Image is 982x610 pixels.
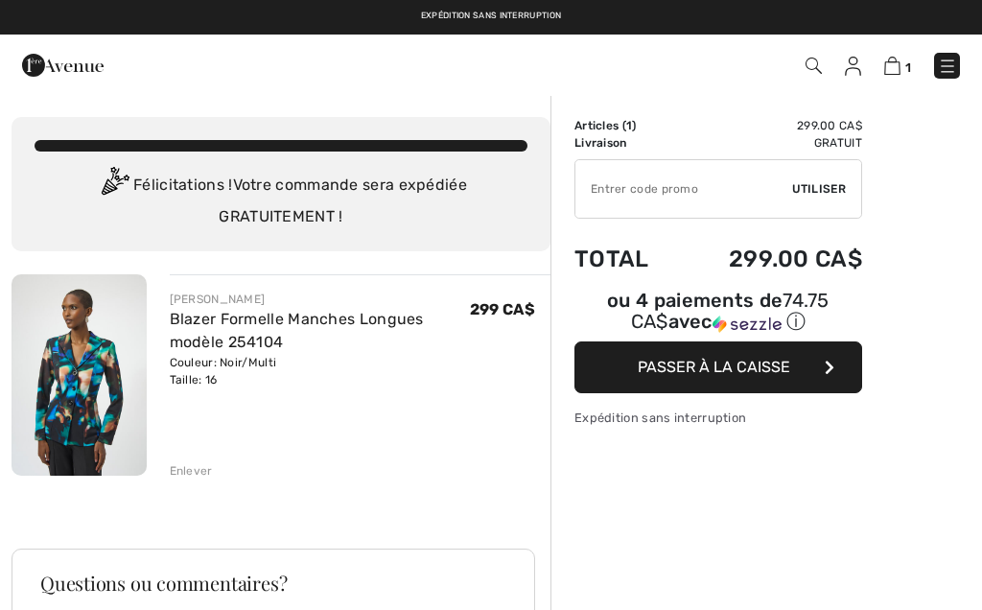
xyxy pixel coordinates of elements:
span: Passer à la caisse [638,358,790,376]
button: Passer à la caisse [574,341,862,393]
img: 1ère Avenue [22,46,104,84]
a: Blazer Formelle Manches Longues modèle 254104 [170,310,424,351]
span: 1 [905,60,911,75]
img: Blazer Formelle Manches Longues modèle 254104 [12,274,147,476]
span: 74.75 CA$ [631,289,830,333]
div: Félicitations ! Votre commande sera expédiée GRATUITEMENT ! [35,167,527,228]
h3: Questions ou commentaires? [40,574,506,593]
img: Panier d'achat [884,57,900,75]
div: Expédition sans interruption [574,409,862,427]
img: Recherche [806,58,822,74]
span: 299 CA$ [470,300,535,318]
td: Total [574,226,677,292]
td: 299.00 CA$ [677,226,862,292]
td: 299.00 CA$ [677,117,862,134]
a: 1ère Avenue [22,55,104,73]
td: Articles ( ) [574,117,677,134]
div: Enlever [170,462,213,480]
td: Livraison [574,134,677,152]
div: ou 4 paiements de avec [574,292,862,335]
div: Couleur: Noir/Multi Taille: 16 [170,354,470,388]
span: 1 [626,119,632,132]
img: Menu [938,57,957,76]
input: Code promo [575,160,792,218]
div: ou 4 paiements de74.75 CA$avecSezzle Cliquez pour en savoir plus sur Sezzle [574,292,862,341]
div: [PERSON_NAME] [170,291,470,308]
td: Gratuit [677,134,862,152]
img: Sezzle [713,316,782,333]
span: Utiliser [792,180,846,198]
img: Mes infos [845,57,861,76]
img: Congratulation2.svg [95,167,133,205]
a: 1 [884,54,911,77]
